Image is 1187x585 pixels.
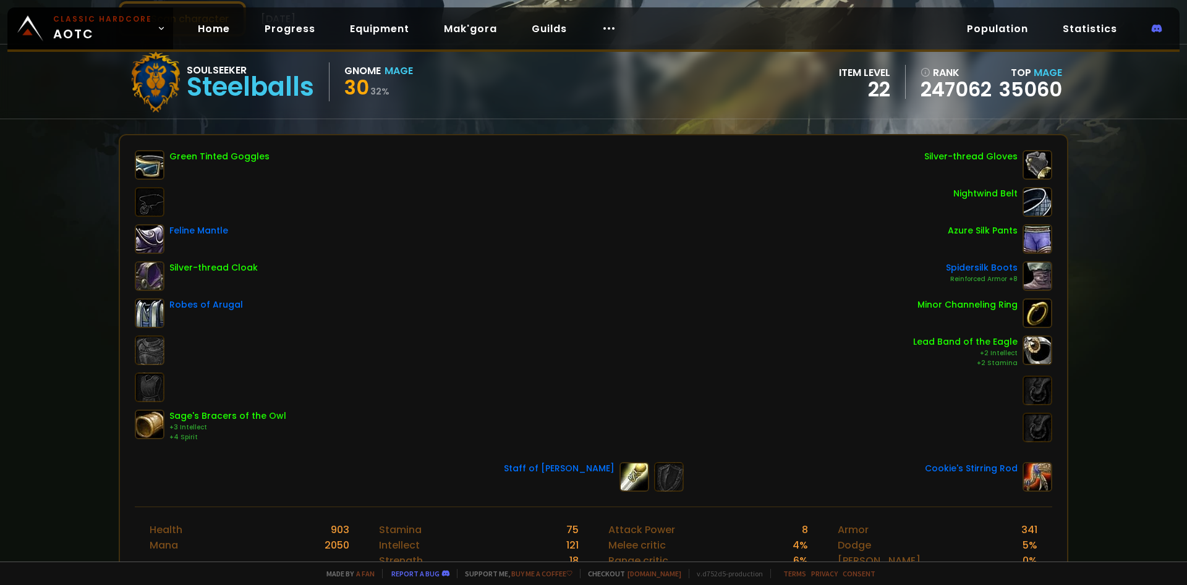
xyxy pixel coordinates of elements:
[135,261,164,291] img: item-4713
[188,16,240,41] a: Home
[811,569,838,578] a: Privacy
[793,553,808,568] div: 6 %
[522,16,577,41] a: Guilds
[135,410,164,439] img: item-6613
[135,150,164,180] img: item-4385
[1023,261,1052,291] img: item-4320
[838,553,921,568] div: [PERSON_NAME]
[953,187,1018,200] div: Nightwind Belt
[566,537,579,553] div: 121
[331,522,349,537] div: 903
[53,14,152,43] span: AOTC
[917,298,1018,311] div: Minor Channeling Ring
[839,65,890,80] div: item level
[569,553,579,568] div: 18
[7,7,173,49] a: Classic HardcoreAOTC
[511,569,572,578] a: Buy me a coffee
[457,569,572,578] span: Support me,
[187,78,314,96] div: Steelballs
[839,80,890,99] div: 22
[689,569,763,578] span: v. d752d5 - production
[1023,150,1052,180] img: item-6393
[1023,462,1052,492] img: item-5198
[169,261,258,274] div: Silver-thread Cloak
[379,522,422,537] div: Stamina
[370,85,389,98] small: 32 %
[255,16,325,41] a: Progress
[135,298,164,328] img: item-6324
[169,298,243,311] div: Robes of Arugal
[504,462,615,475] div: Staff of [PERSON_NAME]
[385,63,413,78] div: Mage
[619,462,649,492] img: item-2042
[319,569,375,578] span: Made by
[379,553,423,568] div: Strength
[344,74,369,101] span: 30
[566,522,579,537] div: 75
[946,274,1018,284] div: Reinforced Armor +8
[1023,224,1052,254] img: item-7046
[913,358,1018,368] div: +2 Stamina
[580,569,681,578] span: Checkout
[169,432,286,442] div: +4 Spirit
[1021,522,1037,537] div: 341
[957,16,1038,41] a: Population
[793,537,808,553] div: 4 %
[169,150,270,163] div: Green Tinted Goggles
[169,410,286,423] div: Sage's Bracers of the Owl
[1023,335,1052,365] img: item-11981
[150,522,182,537] div: Health
[379,537,420,553] div: Intellect
[119,1,246,36] button: Scan character
[783,569,806,578] a: Terms
[1023,553,1037,568] div: 0 %
[608,522,675,537] div: Attack Power
[843,569,875,578] a: Consent
[948,224,1018,237] div: Azure Silk Pants
[391,569,440,578] a: Report a bug
[838,537,871,553] div: Dodge
[434,16,507,41] a: Mak'gora
[802,522,808,537] div: 8
[946,261,1018,274] div: Spidersilk Boots
[608,537,666,553] div: Melee critic
[925,462,1018,475] div: Cookie's Stirring Rod
[999,75,1062,103] a: 35060
[340,16,419,41] a: Equipment
[628,569,681,578] a: [DOMAIN_NAME]
[913,348,1018,358] div: +2 Intellect
[150,537,178,553] div: Mana
[187,62,314,78] div: Soulseeker
[913,335,1018,348] div: Lead Band of the Eagle
[356,569,375,578] a: a fan
[169,224,228,237] div: Feline Mantle
[344,63,381,78] div: Gnome
[169,423,286,432] div: +3 Intellect
[921,65,992,80] div: rank
[1034,65,1062,80] span: Mage
[838,522,869,537] div: Armor
[1023,187,1052,217] img: item-4828
[999,65,1062,80] div: Top
[325,537,349,553] div: 2050
[924,150,1018,163] div: Silver-thread Gloves
[1023,298,1052,328] img: item-1449
[608,553,668,568] div: Range critic
[135,224,164,254] img: item-3748
[921,80,992,99] a: 247062
[1023,537,1037,553] div: 5 %
[53,14,152,25] small: Classic Hardcore
[1053,16,1127,41] a: Statistics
